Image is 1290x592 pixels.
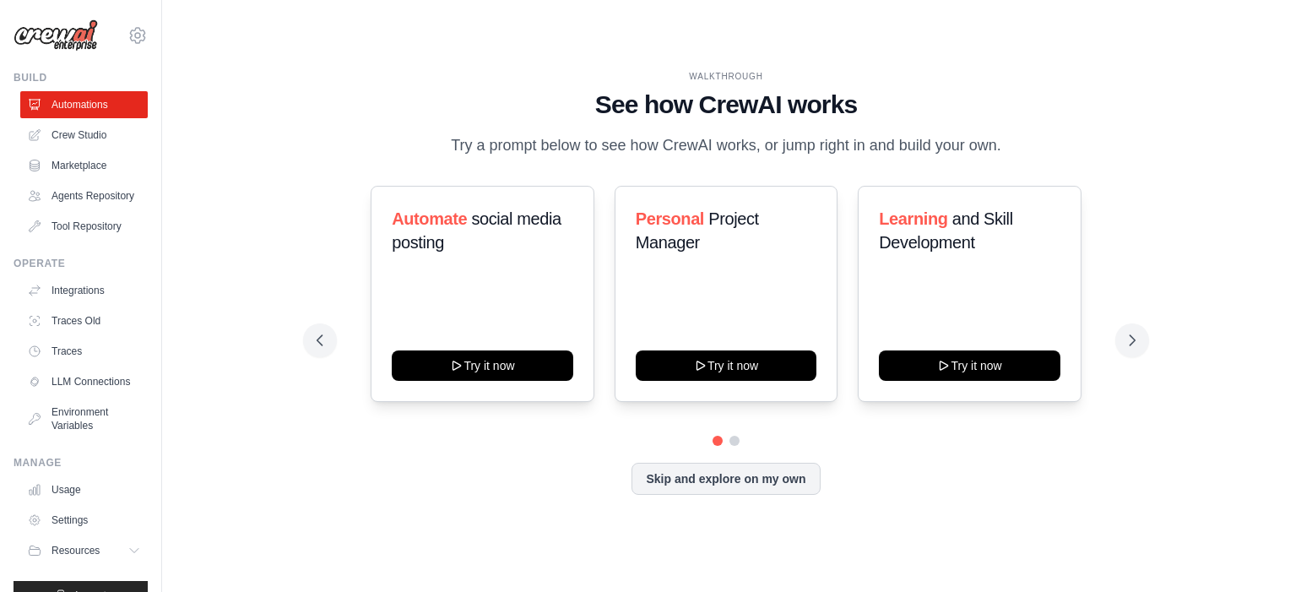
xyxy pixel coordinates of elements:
a: Agents Repository [20,182,148,209]
a: Integrations [20,277,148,304]
button: Try it now [636,350,817,381]
span: Learning [879,209,947,228]
a: Automations [20,91,148,118]
div: Build [14,71,148,84]
span: Automate [392,209,467,228]
div: Manage [14,456,148,470]
span: and Skill Development [879,209,1012,252]
a: Settings [20,507,148,534]
a: Usage [20,476,148,503]
a: LLM Connections [20,368,148,395]
a: Crew Studio [20,122,148,149]
span: Project Manager [636,209,759,252]
a: Traces Old [20,307,148,334]
span: Resources [51,544,100,557]
h1: See how CrewAI works [317,90,1136,120]
span: Personal [636,209,704,228]
button: Resources [20,537,148,564]
a: Traces [20,338,148,365]
a: Tool Repository [20,213,148,240]
button: Try it now [392,350,573,381]
a: Marketplace [20,152,148,179]
div: WALKTHROUGH [317,70,1136,83]
img: Logo [14,19,98,52]
button: Try it now [879,350,1060,381]
p: Try a prompt below to see how CrewAI works, or jump right in and build your own. [442,133,1010,158]
button: Skip and explore on my own [631,463,820,495]
div: Operate [14,257,148,270]
span: social media posting [392,209,561,252]
a: Environment Variables [20,399,148,439]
